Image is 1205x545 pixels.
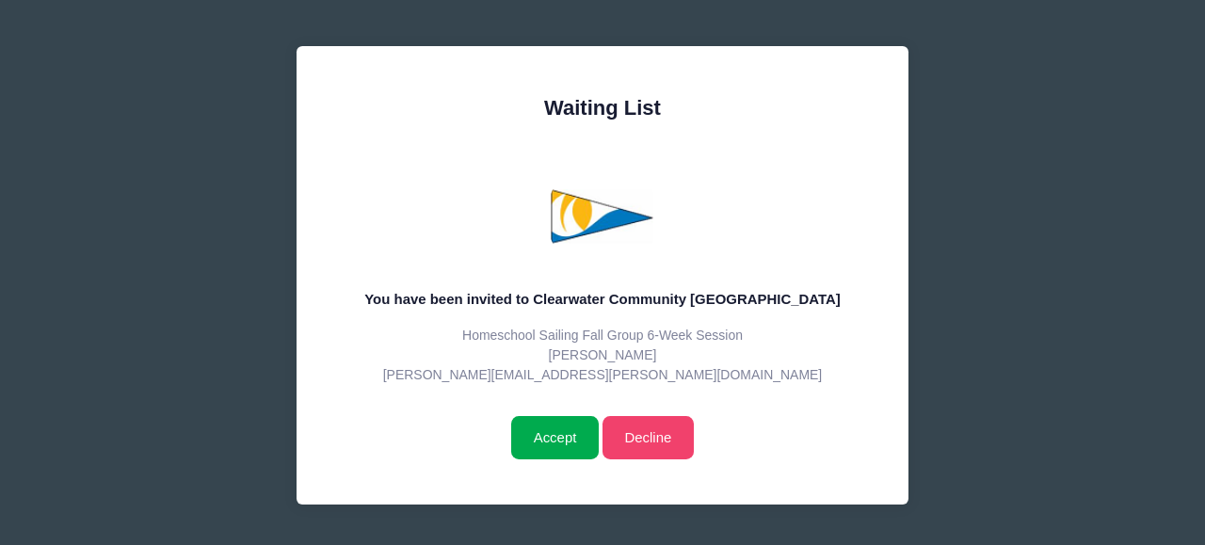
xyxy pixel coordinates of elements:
p: [PERSON_NAME][EMAIL_ADDRESS][PERSON_NAME][DOMAIN_NAME] [343,365,863,385]
img: Clearwater Community Sailing Center [546,160,659,273]
h5: You have been invited to Clearwater Community [GEOGRAPHIC_DATA] [343,291,863,308]
p: [PERSON_NAME] [343,345,863,365]
p: Homeschool Sailing Fall Group 6-Week Session [343,326,863,345]
a: Decline [602,416,694,459]
input: Accept [511,416,599,459]
div: Waiting List [343,92,863,123]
